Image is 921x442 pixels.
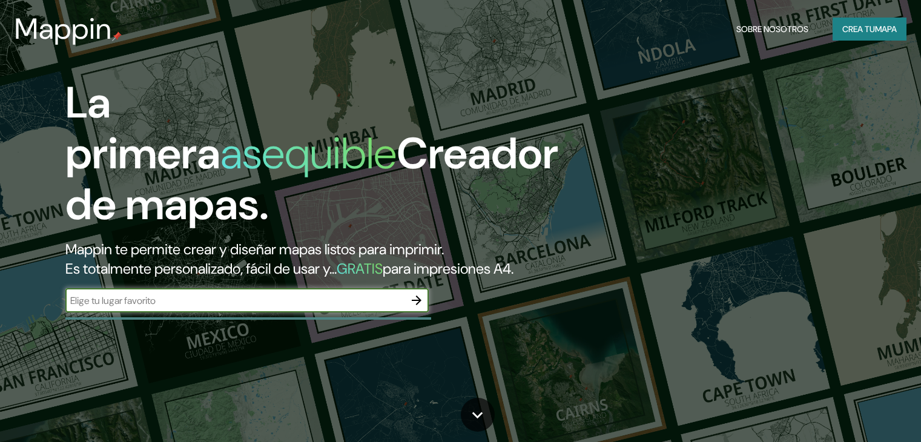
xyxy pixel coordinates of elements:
[65,259,337,278] font: Es totalmente personalizado, fácil de usar y...
[65,240,444,259] font: Mappin te permite crear y diseñar mapas listos para imprimir.
[220,125,397,182] font: asequible
[731,18,813,41] button: Sobre nosotros
[65,125,558,233] font: Creador de mapas.
[337,259,383,278] font: GRATIS
[833,18,906,41] button: Crea tumapa
[65,294,404,308] input: Elige tu lugar favorito
[736,24,808,35] font: Sobre nosotros
[842,24,875,35] font: Crea tu
[65,74,220,182] font: La primera
[15,10,112,48] font: Mappin
[383,259,513,278] font: para impresiones A4.
[875,24,897,35] font: mapa
[112,31,122,41] img: pin de mapeo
